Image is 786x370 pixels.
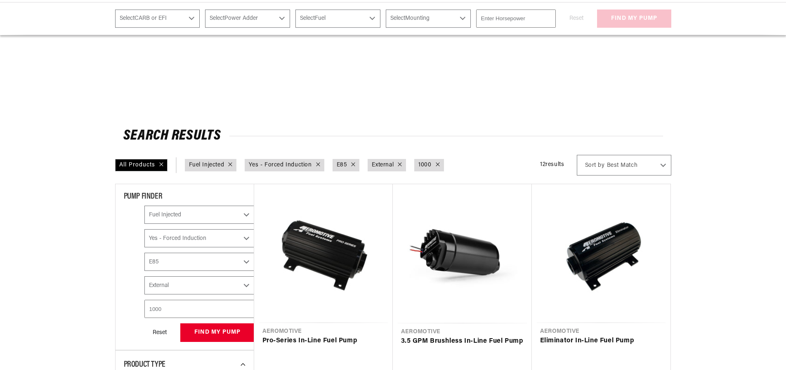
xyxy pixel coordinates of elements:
select: Fuel [144,253,255,271]
select: Mounting [386,9,471,28]
span: Product Type [124,361,165,369]
a: External [372,161,394,170]
h2: Search Results [123,130,663,143]
a: Pro-Series In-Line Fuel Pump [262,336,385,346]
button: find my pump [180,323,255,342]
select: Power Adder [144,229,255,247]
a: 3.5 GPM Brushless In-Line Fuel Pump [401,336,524,347]
span: PUMP FINDER [124,192,163,201]
input: Enter Horsepower [144,300,255,318]
a: Fuel Injected [189,161,224,170]
select: CARB or EFI [144,206,255,224]
button: Reset [144,323,175,342]
select: CARB or EFI [115,9,200,28]
a: Eliminator In-Line Fuel Pump [540,336,662,346]
a: E85 [337,161,347,170]
a: Yes - Forced Induction [249,161,312,170]
select: Power Adder [205,9,290,28]
a: 1000 [418,161,431,170]
span: Sort by [585,161,605,170]
select: Mounting [144,276,255,294]
div: All Products [115,159,168,171]
select: Sort by [577,155,671,176]
select: Fuel [295,9,380,28]
input: Enter Horsepower [476,9,556,28]
span: 12 results [540,161,564,168]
